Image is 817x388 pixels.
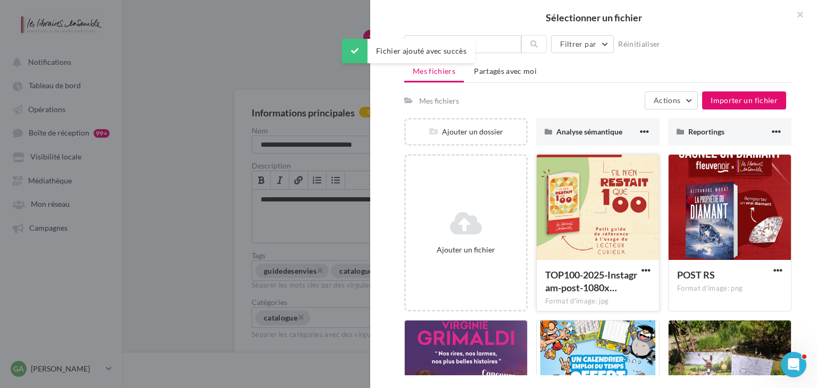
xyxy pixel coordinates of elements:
[387,13,800,22] h2: Sélectionner un fichier
[688,127,724,136] span: Reportings
[406,126,526,137] div: Ajouter un dossier
[556,127,622,136] span: Analyse sémantique
[342,39,475,63] div: Fichier ajouté avec succès
[413,66,455,75] span: Mes fichiers
[677,269,715,281] span: POST RS
[551,35,614,53] button: Filtrer par
[781,352,806,377] iframe: Intercom live chat
[545,297,651,306] div: Format d'image: jpg
[711,96,778,105] span: Importer un fichier
[677,284,782,293] div: Format d'image: png
[654,96,680,105] span: Actions
[614,38,665,50] button: Réinitialiser
[645,91,698,109] button: Actions
[545,269,637,293] span: TOP100-2025-Instagram-post-1080x1080px
[702,91,786,109] button: Importer un fichier
[410,244,522,255] div: Ajouter un fichier
[474,66,537,75] span: Partagés avec moi
[419,96,459,106] div: Mes fichiers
